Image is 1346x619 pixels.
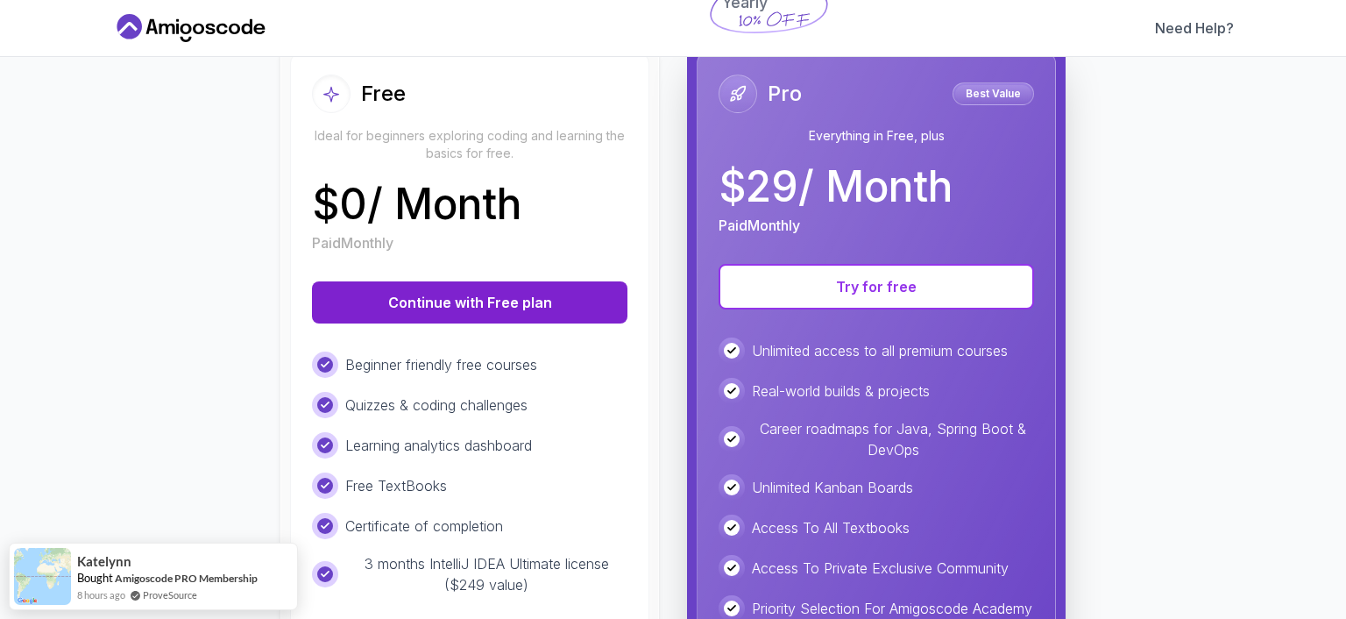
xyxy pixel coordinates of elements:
[312,232,393,253] p: Paid Monthly
[345,516,503,537] p: Certificate of completion
[752,558,1009,579] p: Access To Private Exclusive Community
[752,418,1034,460] p: Career roadmaps for Java, Spring Boot & DevOps
[752,340,1008,361] p: Unlimited access to all premium courses
[345,475,447,496] p: Free TextBooks
[345,435,532,456] p: Learning analytics dashboard
[719,166,953,208] p: $ 29 / Month
[77,571,113,585] span: Bought
[77,554,131,569] span: Katelynn
[1155,18,1234,39] a: Need Help?
[345,395,528,416] p: Quizzes & coding challenges
[752,598,1032,619] p: Priority Selection For Amigoscode Academy
[955,85,1031,103] p: Best Value
[14,548,71,605] img: provesource social proof notification image
[752,477,913,498] p: Unlimited Kanban Boards
[752,517,910,538] p: Access To All Textbooks
[345,553,627,595] p: 3 months IntelliJ IDEA Ultimate license ($249 value)
[312,183,521,225] p: $ 0 / Month
[719,215,800,236] p: Paid Monthly
[77,587,125,602] span: 8 hours ago
[115,572,258,585] a: Amigoscode PRO Membership
[719,127,1034,145] p: Everything in Free, plus
[752,381,930,402] p: Real-world builds & projects
[312,281,627,324] button: Continue with Free plan
[345,354,537,375] p: Beginner friendly free courses
[768,80,802,108] h2: Pro
[361,80,406,108] h2: Free
[719,264,1034,309] button: Try for free
[312,127,627,162] p: Ideal for beginners exploring coding and learning the basics for free.
[143,587,197,602] a: ProveSource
